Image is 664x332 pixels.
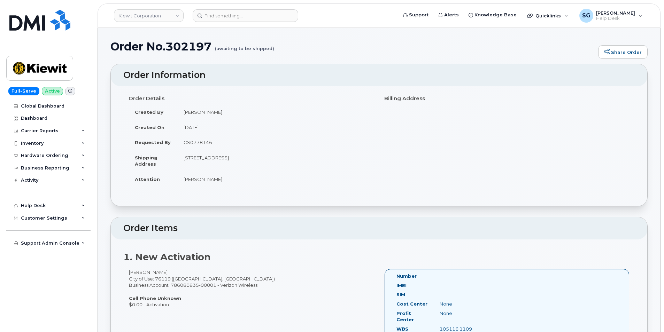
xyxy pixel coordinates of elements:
td: CS0778146 [177,135,374,150]
label: Number [396,273,417,279]
strong: Created By [135,109,163,115]
h1: Order No.302197 [110,40,595,53]
td: [PERSON_NAME] [177,104,374,120]
h2: Order Information [123,70,635,80]
strong: Requested By [135,140,171,145]
strong: 1. New Activation [123,251,211,263]
label: Cost Center [396,301,427,307]
h4: Order Details [129,96,374,102]
strong: Cell Phone Unknown [129,295,181,301]
td: [STREET_ADDRESS] [177,150,374,172]
div: None [434,310,495,317]
div: [PERSON_NAME] City of Use: 76119 ([GEOGRAPHIC_DATA], [GEOGRAPHIC_DATA]) Business Account: 7860808... [123,269,379,308]
div: None [434,301,495,307]
iframe: Messenger Launcher [634,302,659,327]
label: IMEI [396,282,407,289]
h2: Order Items [123,223,635,233]
strong: Attention [135,176,160,182]
strong: Created On [135,125,164,130]
label: SIM [396,291,405,298]
td: [DATE] [177,120,374,135]
td: [PERSON_NAME] [177,172,374,187]
label: Profit Center [396,310,429,323]
h4: Billing Address [384,96,630,102]
a: Share Order [598,45,648,59]
strong: Shipping Address [135,155,157,167]
small: (awaiting to be shipped) [215,40,274,51]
